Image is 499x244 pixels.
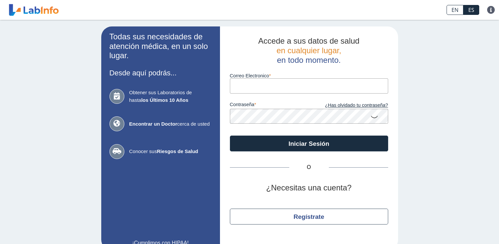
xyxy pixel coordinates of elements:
span: Accede a sus datos de salud [258,36,359,45]
button: Regístrate [230,209,388,224]
span: O [289,163,329,171]
h2: Todas sus necesidades de atención médica, en un solo lugar. [109,32,212,61]
span: Conocer sus [129,148,212,155]
span: en todo momento. [277,56,341,64]
label: contraseña [230,102,309,109]
span: Obtener sus Laboratorios de hasta [129,89,212,104]
b: Encontrar un Doctor [129,121,177,127]
b: los Últimos 10 Años [141,97,188,103]
a: ES [463,5,479,15]
label: Correo Electronico [230,73,388,78]
span: cerca de usted [129,120,212,128]
a: EN [447,5,463,15]
b: Riesgos de Salud [157,148,198,154]
a: ¿Has olvidado tu contraseña? [309,102,388,109]
span: en cualquier lugar, [276,46,341,55]
button: Iniciar Sesión [230,136,388,151]
h2: ¿Necesitas una cuenta? [230,183,388,193]
h3: Desde aquí podrás... [109,69,212,77]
